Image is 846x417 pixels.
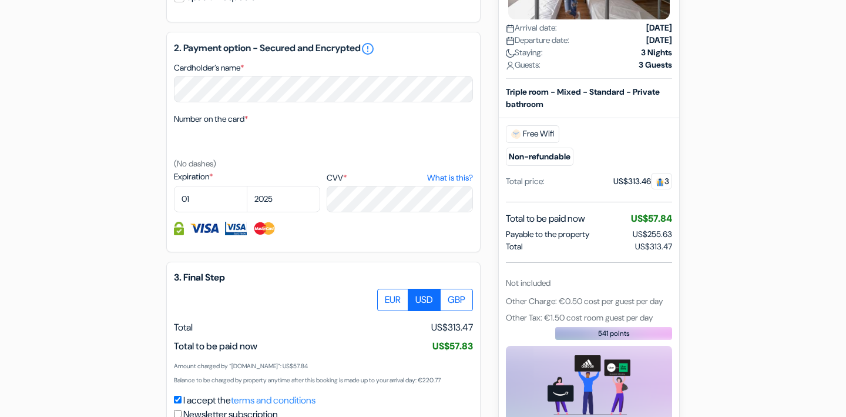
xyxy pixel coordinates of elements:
a: What is this? [427,172,473,184]
span: Departure date: [506,34,569,46]
div: Not included [506,276,672,289]
img: Master Card [253,222,277,235]
span: Free Wifi [506,125,559,142]
span: 541 points [598,328,630,338]
div: Basic radio toggle button group [378,289,473,311]
label: EUR [377,289,408,311]
a: error_outline [361,42,375,56]
span: Total [174,321,193,333]
img: moon.svg [506,48,515,57]
img: Visa Electron [225,222,246,235]
strong: 3 Nights [641,46,672,58]
strong: [DATE] [646,21,672,34]
div: US$313.46 [613,175,672,187]
span: Total to be paid now [174,340,257,352]
img: free_wifi.svg [511,129,521,138]
img: calendar.svg [506,24,515,32]
span: Total [506,240,523,252]
small: Balance to be charged by property anytime after this booking is made up to your arrival day: €220.77 [174,376,441,384]
strong: [DATE] [646,34,672,46]
span: US$57.83 [432,340,473,352]
span: Other Tax: €1.50 cost room guest per day [506,312,653,322]
div: Total price: [506,175,545,187]
span: US$313.47 [635,240,672,252]
label: CVV [327,172,473,184]
span: Staying: [506,46,543,58]
img: guest.svg [656,177,664,186]
label: Cardholder’s name [174,62,244,74]
small: (No dashes) [174,158,216,169]
span: US$255.63 [633,228,672,239]
small: Non-refundable [506,147,573,165]
span: 3 [651,172,672,189]
label: Expiration [174,171,320,183]
label: Number on the card [174,113,248,125]
img: gift_card_hero_new.png [548,355,630,414]
span: Total to be paid now [506,211,585,225]
img: calendar.svg [506,36,515,45]
span: Other Charge: €0.50 cost per guest per day [506,295,663,306]
h5: 2. Payment option - Secured and Encrypted [174,42,473,56]
label: I accept the [183,393,315,408]
span: Arrival date: [506,21,557,34]
img: user_icon.svg [506,61,515,69]
label: USD [408,289,441,311]
h5: 3. Final Step [174,272,473,283]
img: Credit card information fully secured and encrypted [174,222,184,235]
img: Visa [190,222,219,235]
span: US$57.84 [631,212,672,224]
span: Payable to the property [506,228,589,240]
small: Amount charged by “[DOMAIN_NAME]”: US$57.84 [174,362,308,370]
span: US$313.47 [431,321,473,335]
strong: 3 Guests [639,58,672,71]
label: GBP [440,289,473,311]
a: terms and conditions [231,394,315,406]
b: Triple room - Mixed - Standard - Private bathroom [506,86,660,109]
span: Guests: [506,58,540,71]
